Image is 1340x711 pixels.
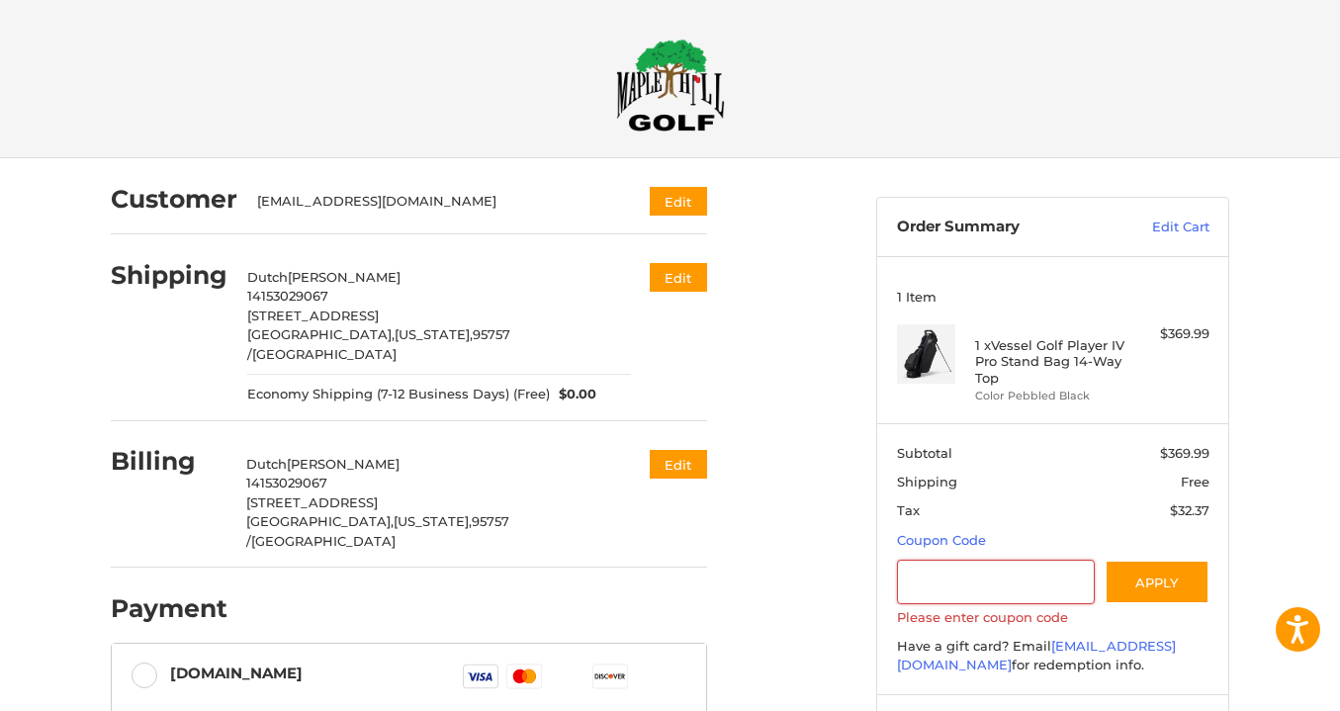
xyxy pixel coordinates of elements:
[1105,560,1209,604] button: Apply
[111,593,227,624] h2: Payment
[246,475,327,490] span: 14153029067
[247,385,550,404] span: Economy Shipping (7-12 Business Days) (Free)
[650,187,707,216] button: Edit
[897,609,1209,625] label: Please enter coupon code
[252,346,397,362] span: [GEOGRAPHIC_DATA]
[1181,474,1209,489] span: Free
[394,513,472,529] span: [US_STATE],
[550,385,597,404] span: $0.00
[247,326,510,362] span: 95757 /
[650,263,707,292] button: Edit
[288,269,401,285] span: [PERSON_NAME]
[1177,658,1340,711] iframe: Google Customer Reviews
[257,192,612,212] div: [EMAIL_ADDRESS][DOMAIN_NAME]
[616,39,725,132] img: Maple Hill Golf
[1131,324,1209,344] div: $369.99
[650,450,707,479] button: Edit
[246,513,509,549] span: 95757 /
[247,288,328,304] span: 14153029067
[975,337,1126,386] h4: 1 x Vessel Golf Player IV Pro Stand Bag 14-Way Top
[170,657,303,689] div: [DOMAIN_NAME]
[246,494,378,510] span: [STREET_ADDRESS]
[897,474,957,489] span: Shipping
[251,533,396,549] span: [GEOGRAPHIC_DATA]
[247,269,288,285] span: Dutch
[246,513,394,529] span: [GEOGRAPHIC_DATA],
[247,326,395,342] span: [GEOGRAPHIC_DATA],
[287,456,400,472] span: [PERSON_NAME]
[111,184,237,215] h2: Customer
[897,218,1110,237] h3: Order Summary
[1160,445,1209,461] span: $369.99
[897,560,1096,604] input: Gift Certificate or Coupon Code
[1110,218,1209,237] a: Edit Cart
[897,445,952,461] span: Subtotal
[897,289,1209,305] h3: 1 Item
[395,326,473,342] span: [US_STATE],
[975,388,1126,404] li: Color Pebbled Black
[1170,502,1209,518] span: $32.37
[897,532,986,548] a: Coupon Code
[111,260,227,291] h2: Shipping
[897,502,920,518] span: Tax
[111,446,226,477] h2: Billing
[247,308,379,323] span: [STREET_ADDRESS]
[897,637,1209,675] div: Have a gift card? Email for redemption info.
[246,456,287,472] span: Dutch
